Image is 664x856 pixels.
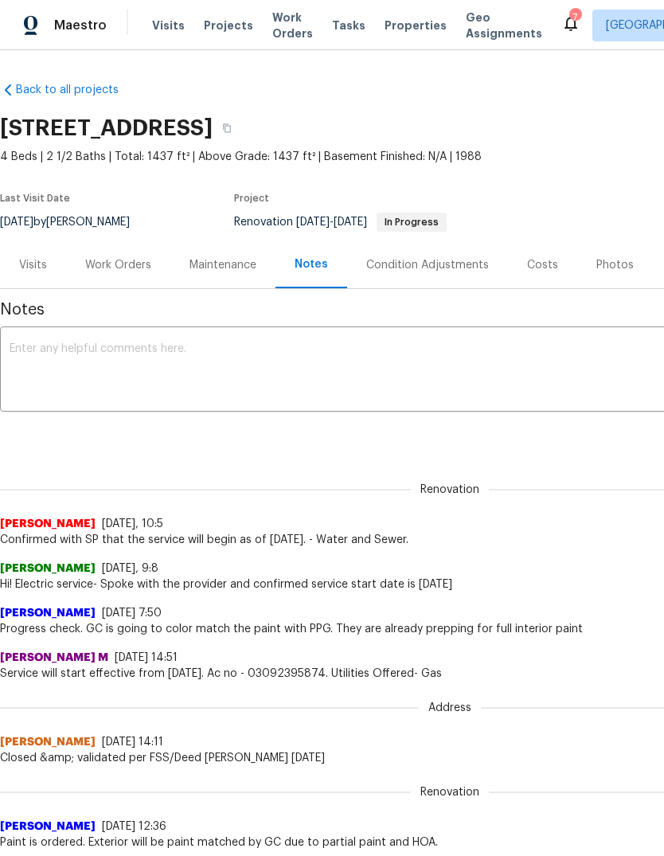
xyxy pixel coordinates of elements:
[102,821,166,832] span: [DATE] 12:36
[102,608,162,619] span: [DATE] 7:50
[19,257,47,273] div: Visits
[152,18,185,33] span: Visits
[411,482,489,498] span: Renovation
[102,563,158,574] span: [DATE], 9:8
[527,257,558,273] div: Costs
[569,10,580,25] div: 7
[85,257,151,273] div: Work Orders
[234,217,447,228] span: Renovation
[334,217,367,228] span: [DATE]
[466,10,542,41] span: Geo Assignments
[296,217,367,228] span: -
[102,737,163,748] span: [DATE] 14:11
[332,20,365,31] span: Tasks
[54,18,107,33] span: Maestro
[272,10,313,41] span: Work Orders
[366,257,489,273] div: Condition Adjustments
[419,700,481,716] span: Address
[411,784,489,800] span: Renovation
[213,114,241,143] button: Copy Address
[596,257,634,273] div: Photos
[378,217,445,227] span: In Progress
[204,18,253,33] span: Projects
[385,18,447,33] span: Properties
[295,256,328,272] div: Notes
[296,217,330,228] span: [DATE]
[189,257,256,273] div: Maintenance
[102,518,163,530] span: [DATE], 10:5
[115,652,178,663] span: [DATE] 14:51
[234,193,269,203] span: Project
